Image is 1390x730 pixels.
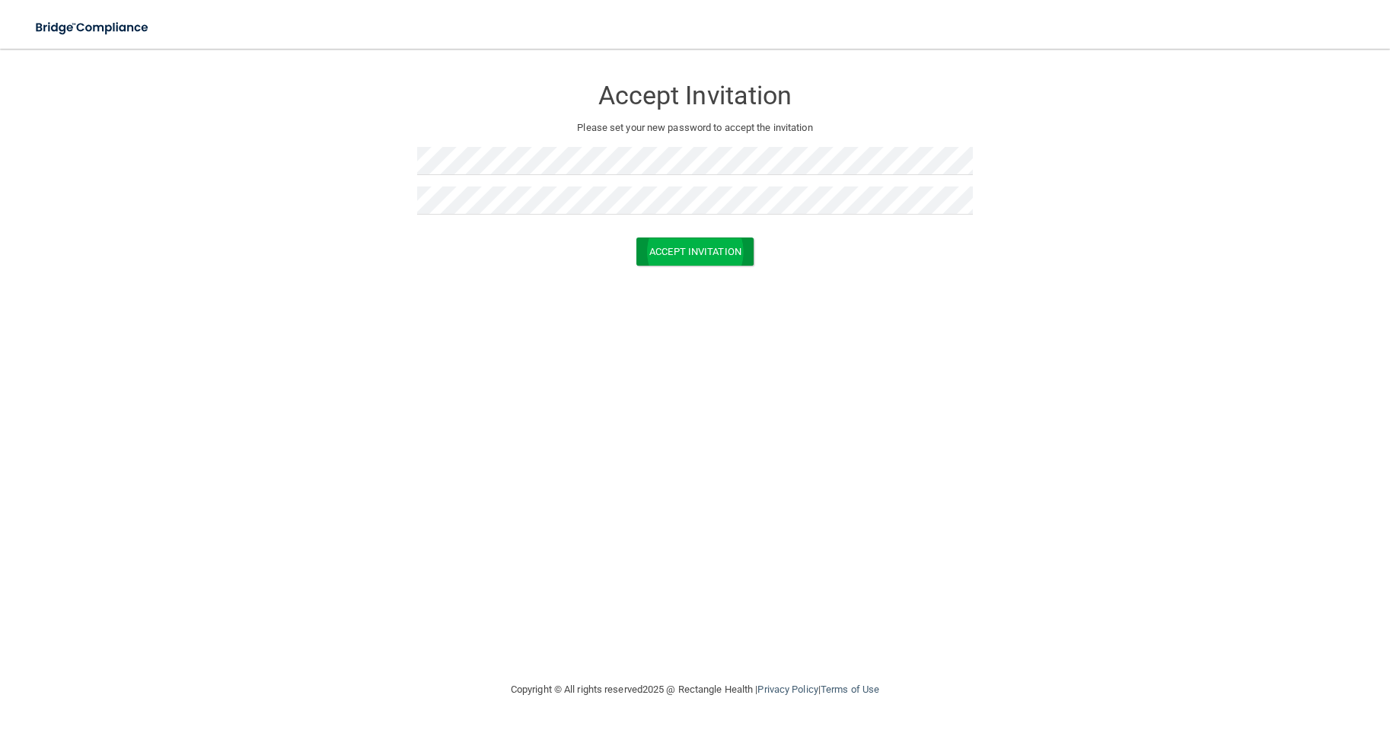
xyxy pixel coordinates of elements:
[23,12,163,43] img: bridge_compliance_login_screen.278c3ca4.svg
[417,81,973,110] h3: Accept Invitation
[757,684,818,695] a: Privacy Policy
[429,119,961,137] p: Please set your new password to accept the invitation
[636,237,754,266] button: Accept Invitation
[417,665,973,714] div: Copyright © All rights reserved 2025 @ Rectangle Health | |
[821,684,879,695] a: Terms of Use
